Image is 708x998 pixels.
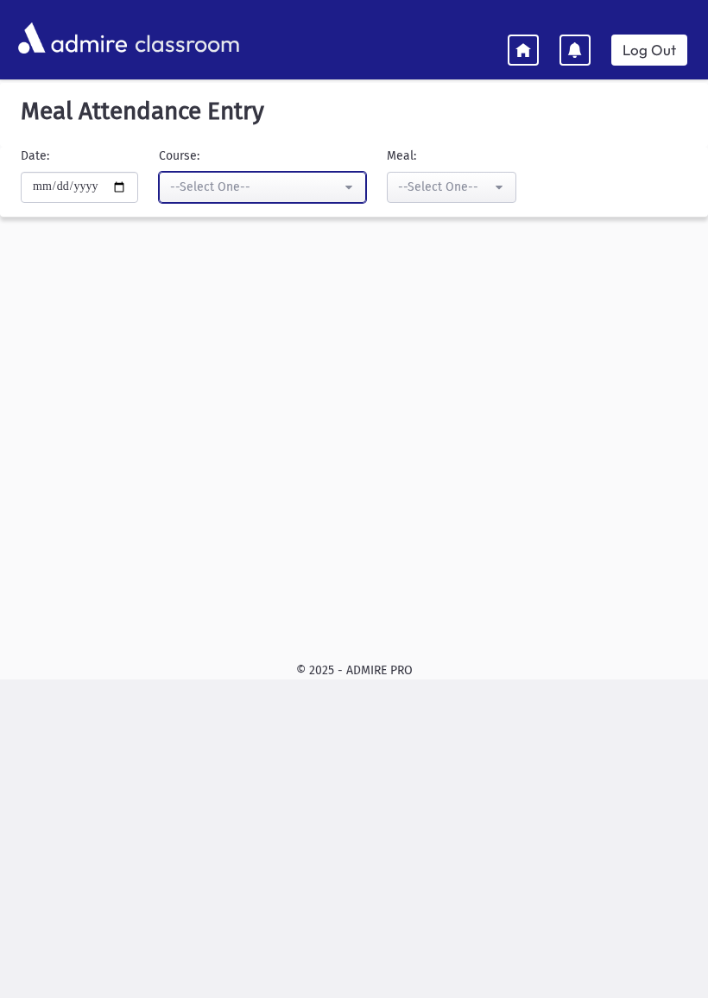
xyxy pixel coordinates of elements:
span: classroom [131,16,240,61]
label: Meal: [387,147,416,165]
button: --Select One-- [159,172,366,203]
label: Date: [21,147,49,165]
div: © 2025 - ADMIRE PRO [14,661,694,679]
label: Course: [159,147,199,165]
a: Log Out [611,35,687,66]
h5: Meal Attendance Entry [14,97,694,126]
div: --Select One-- [170,178,341,196]
img: AdmirePro [14,18,131,58]
div: --Select One-- [398,178,491,196]
button: --Select One-- [387,172,516,203]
